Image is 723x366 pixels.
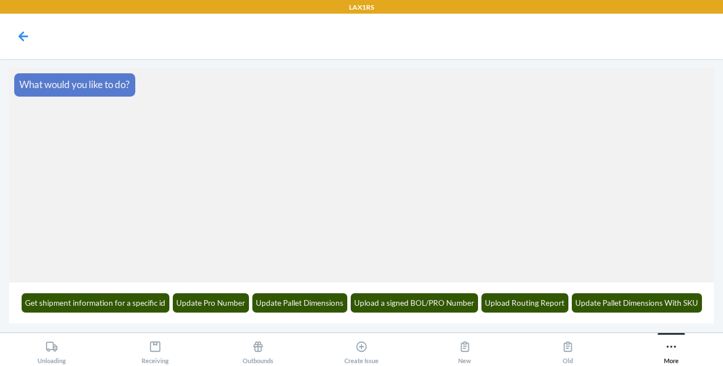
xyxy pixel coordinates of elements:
div: Outbounds [243,336,273,364]
button: New [413,333,517,364]
button: Update Pallet Dimensions [252,293,348,313]
div: New [458,336,471,364]
button: Outbounds [206,333,310,364]
div: More [664,336,679,364]
button: Upload a signed BOL/PRO Number [351,293,479,313]
div: Receiving [142,336,169,364]
button: Upload Routing Report [481,293,569,313]
p: What would you like to do? [19,77,130,92]
button: More [620,333,723,364]
p: LAX1RS [349,2,374,13]
button: Receiving [103,333,207,364]
button: Update Pallet Dimensions With SKU [572,293,703,313]
button: Update Pro Number [173,293,250,313]
div: Create Issue [344,336,379,364]
div: Old [562,336,574,364]
button: Get shipment information for a specific id [22,293,170,313]
div: Unloading [38,336,66,364]
button: Create Issue [310,333,413,364]
button: Old [517,333,620,364]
